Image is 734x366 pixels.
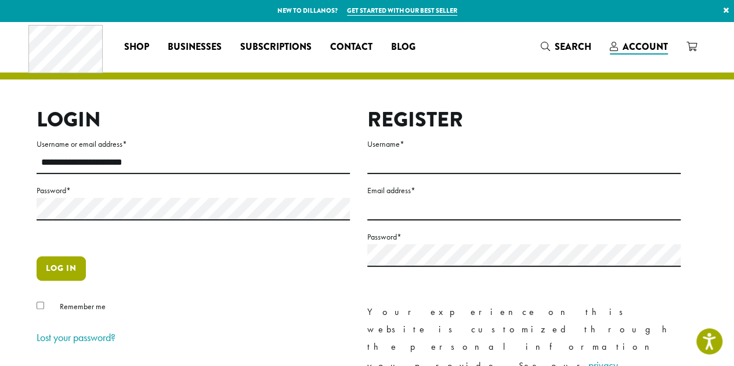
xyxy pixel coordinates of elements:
[367,183,681,198] label: Email address
[531,37,601,56] a: Search
[37,256,86,281] button: Log in
[391,40,415,55] span: Blog
[240,40,312,55] span: Subscriptions
[124,40,149,55] span: Shop
[555,40,591,53] span: Search
[623,40,668,53] span: Account
[367,230,681,244] label: Password
[37,183,350,198] label: Password
[367,137,681,151] label: Username
[37,107,350,132] h2: Login
[168,40,222,55] span: Businesses
[60,301,106,311] span: Remember me
[37,137,350,151] label: Username or email address
[367,107,681,132] h2: Register
[115,38,158,56] a: Shop
[37,331,115,344] a: Lost your password?
[330,40,373,55] span: Contact
[347,6,457,16] a: Get started with our best seller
